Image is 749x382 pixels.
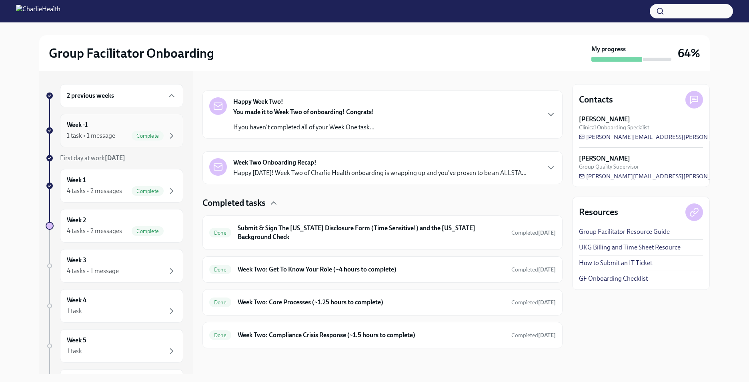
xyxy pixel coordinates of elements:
a: DoneSubmit & Sign The [US_STATE] Disclosure Form (Time Sensitive!) and the [US_STATE] Background ... [209,222,556,243]
h2: Group Facilitator Onboarding [49,45,214,61]
h6: Week Two: Compliance Crisis Response (~1.5 hours to complete) [238,331,505,340]
span: September 11th, 2025 14:20 [511,266,556,273]
h6: Week Two: Get To Know Your Role (~4 hours to complete) [238,265,505,274]
a: UKG Billing and Time Sheet Resource [579,243,681,252]
h3: 64% [678,46,700,60]
strong: Happy Week Two! [233,97,283,106]
p: Happy [DATE]! Week Two of Charlie Health onboarding is wrapping up and you've proven to be an ALL... [233,169,527,177]
span: Clinical Onboarding Specialist [579,124,649,131]
a: DoneWeek Two: Get To Know Your Role (~4 hours to complete)Completed[DATE] [209,263,556,276]
strong: [DATE] [538,229,556,236]
h6: Week 5 [67,336,86,345]
span: First day at work [60,154,125,162]
strong: [DATE] [538,332,556,339]
strong: [DATE] [105,154,125,162]
a: Week 14 tasks • 2 messagesComplete [46,169,183,203]
span: Done [209,332,231,338]
p: If you haven't completed all of your Week One task... [233,123,374,132]
span: Completed [511,266,556,273]
h6: Week 4 [67,296,86,305]
h4: Completed tasks [202,197,266,209]
h6: Week 2 [67,216,86,225]
h6: Week -1 [67,121,88,129]
a: DoneWeek Two: Compliance Crisis Response (~1.5 hours to complete)Completed[DATE] [209,329,556,342]
strong: [DATE] [538,266,556,273]
a: Week 41 task [46,289,183,323]
span: Done [209,300,231,306]
span: Done [209,267,231,273]
div: 1 task [67,347,82,356]
span: September 11th, 2025 15:44 [511,332,556,339]
h6: Week 3 [67,256,86,265]
div: 2 previous weeks [60,84,183,107]
strong: You made it to Week Two of onboarding! Congrats! [233,108,374,116]
div: 4 tasks • 2 messages [67,227,122,235]
h4: Contacts [579,94,613,106]
a: Week 34 tasks • 1 message [46,249,183,283]
strong: [PERSON_NAME] [579,115,630,124]
h6: Week 1 [67,176,86,185]
a: Week -11 task • 1 messageComplete [46,114,183,147]
img: CharlieHealth [16,5,60,18]
a: GF Onboarding Checklist [579,274,648,283]
h4: Resources [579,206,618,218]
span: September 5th, 2025 17:30 [511,229,556,237]
h6: Week Two: Core Processes (~1.25 hours to complete) [238,298,505,307]
h6: Submit & Sign The [US_STATE] Disclosure Form (Time Sensitive!) and the [US_STATE] Background Check [238,224,505,241]
strong: Week Two Onboarding Recap! [233,158,316,167]
span: September 10th, 2025 17:11 [511,299,556,306]
strong: [DATE] [538,299,556,306]
span: Group Quality Supervisor [579,163,639,171]
div: 1 task • 1 message [67,131,115,140]
span: Completed [511,299,556,306]
a: DoneWeek Two: Core Processes (~1.25 hours to complete)Completed[DATE] [209,296,556,309]
div: 4 tasks • 1 message [67,267,119,275]
span: Done [209,230,231,236]
h6: 2 previous weeks [67,91,114,100]
a: Week 24 tasks • 2 messagesComplete [46,209,183,243]
span: Complete [132,133,164,139]
a: How to Submit an IT Ticket [579,259,652,267]
span: Completed [511,332,556,339]
a: Week 51 task [46,329,183,363]
strong: [PERSON_NAME] [579,154,630,163]
a: First day at work[DATE] [46,154,183,163]
div: 1 task [67,307,82,316]
div: 4 tasks • 2 messages [67,187,122,195]
a: Group Facilitator Resource Guide [579,227,670,236]
span: Completed [511,229,556,236]
span: Complete [132,188,164,194]
span: Complete [132,228,164,234]
strong: My progress [591,45,626,54]
div: Completed tasks [202,197,563,209]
